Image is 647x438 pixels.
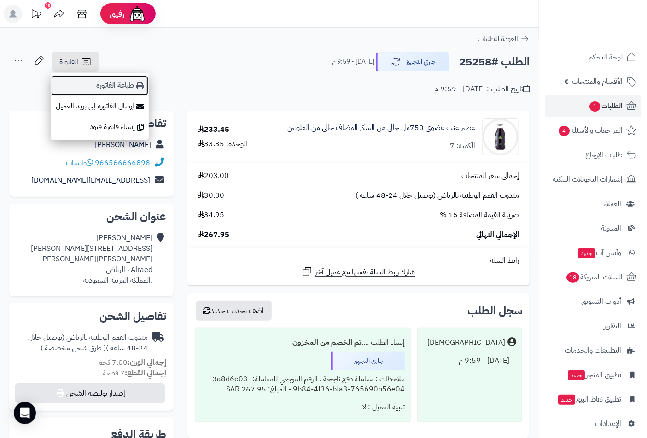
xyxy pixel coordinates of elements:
button: جاري التجهيز [376,52,449,71]
span: جديد [578,248,595,258]
span: جديد [558,395,575,405]
a: المدونة [545,217,641,239]
span: 30.00 [198,190,225,201]
span: 1 [589,101,600,112]
small: [DATE] - 9:59 م [332,57,374,66]
a: المراجعات والأسئلة4 [545,119,641,142]
div: Open Intercom Messenger [14,402,36,424]
img: 1738007448-8024046245012-90x90.jpg [483,118,519,155]
a: إرسال الفاتورة إلى بريد العميل [51,96,149,117]
a: [EMAIL_ADDRESS][DOMAIN_NAME] [31,175,150,186]
span: الإعدادات [595,417,621,430]
h3: سجل الطلب [467,305,522,316]
span: المدونة [601,222,621,235]
span: تطبيق نقاط البيع [557,393,621,406]
a: أدوات التسويق [545,290,641,313]
span: التقارير [604,320,621,332]
div: مندوب القمم الوطنية بالرياض (توصيل خلال 24-48 ساعه ) [17,332,148,354]
span: وآتس آب [577,246,621,259]
a: 966566666898 [95,157,150,168]
span: المراجعات والأسئلة [558,124,623,137]
a: إشعارات التحويلات البنكية [545,168,641,190]
span: التطبيقات والخدمات [565,344,621,357]
div: الوحدة: 33.35 [198,139,248,149]
small: 7.00 كجم [98,357,166,368]
b: تم الخصم من المخزون [292,337,361,348]
span: رفيق [110,8,124,19]
a: التقارير [545,315,641,337]
span: طلبات الإرجاع [585,148,623,161]
span: الفاتورة [59,56,78,67]
div: إنشاء الطلب .... [201,334,405,352]
a: واتساب [66,157,93,168]
span: الأقسام والمنتجات [572,75,623,88]
div: رابط السلة [191,255,526,266]
span: 18 [566,272,579,283]
h2: تفاصيل الشحن [17,311,166,322]
span: 34.95 [198,210,225,220]
span: مندوب القمم الوطنية بالرياض (توصيل خلال 24-48 ساعه ) [356,190,519,201]
a: السلات المتروكة18 [545,266,641,288]
a: الإعدادات [545,413,641,435]
a: [PERSON_NAME] [95,139,151,150]
span: جديد [568,370,585,380]
span: الإجمالي النهائي [476,230,519,240]
h2: تفاصيل العميل [17,118,166,129]
small: 7 قطعة [103,367,166,379]
span: الطلبات [589,100,623,112]
a: الفاتورة [52,52,99,72]
span: العودة للطلبات [478,33,518,44]
div: [PERSON_NAME] [STREET_ADDRESS][PERSON_NAME][PERSON_NAME][PERSON_NAME] Alraed ، الرياض .المملكة ال... [17,233,152,285]
a: التطبيقات والخدمات [545,339,641,361]
div: 10 [45,2,51,9]
a: طلبات الإرجاع [545,144,641,166]
a: تطبيق نقاط البيعجديد [545,388,641,410]
span: 267.95 [198,230,230,240]
a: تحديثات المنصة [24,5,47,25]
span: لوحة التحكم [589,51,623,64]
img: ai-face.png [128,5,146,23]
span: السلات المتروكة [565,271,623,284]
a: العملاء [545,193,641,215]
div: [DEMOGRAPHIC_DATA] [427,337,505,348]
div: [DATE] - 9:59 م [423,352,516,370]
div: 233.45 [198,124,230,135]
button: إصدار بوليصة الشحن [15,383,165,403]
div: جاري التجهيز [331,352,405,370]
span: ضريبة القيمة المضافة 15 % [440,210,519,220]
span: إجمالي سعر المنتجات [461,171,519,181]
div: تاريخ الطلب : [DATE] - 9:59 م [434,84,530,95]
span: 203.00 [198,171,229,181]
a: لوحة التحكم [545,46,641,68]
span: تطبيق المتجر [567,368,621,381]
div: ملاحظات : معاملة دفع ناجحة ، الرقم المرجعي للمعاملة: 3a8d6e03-9b84-4f36-bfa3-765690b56e04 - المبل... [201,370,405,399]
span: إشعارات التحويلات البنكية [553,173,623,186]
a: عصير عنب عضوي 750مل خالي من السكر المضاف خالي من الغلوتين [287,123,475,133]
span: أدوات التسويق [581,295,621,308]
span: ( طرق شحن مخصصة ) [41,343,106,354]
a: شارك رابط السلة نفسها مع عميل آخر [302,266,415,278]
a: طباعة الفاتورة [51,75,149,96]
a: العودة للطلبات [478,33,530,44]
a: وآتس آبجديد [545,242,641,264]
span: شارك رابط السلة نفسها مع عميل آخر [315,267,415,278]
h2: عنوان الشحن [17,211,166,222]
strong: إجمالي الوزن: [128,357,166,368]
div: تنبيه العميل : لا [201,398,405,416]
button: أضف تحديث جديد [196,301,272,321]
h2: الطلب #25258 [459,53,530,71]
div: الكمية: 7 [450,141,475,151]
span: 4 [559,126,570,136]
span: العملاء [603,197,621,210]
a: إنشاء فاتورة قيود [51,117,149,137]
strong: إجمالي القطع: [125,367,166,379]
a: تطبيق المتجرجديد [545,364,641,386]
a: الطلبات1 [545,95,641,117]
